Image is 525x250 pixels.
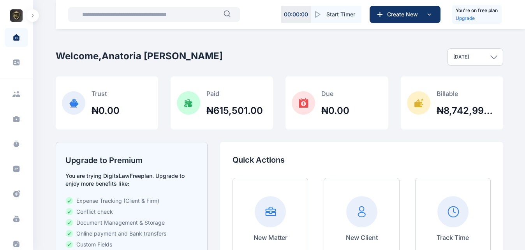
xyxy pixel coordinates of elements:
p: Billable [437,89,497,98]
p: 00 : 00 : 00 [284,11,308,18]
span: Create New [384,11,425,18]
span: Document Management & Storage [76,219,165,227]
span: Conflict check [76,208,113,216]
h2: ₦0.00 [321,105,349,117]
p: [DATE] [453,54,469,60]
h2: ₦615,501.00 [206,105,263,117]
p: New Client [346,233,378,242]
h2: Upgrade to Premium [65,155,198,166]
p: Track Time [437,233,469,242]
p: Due [321,89,349,98]
p: New Matter [254,233,287,242]
h2: ₦8,742,999.00 [437,105,497,117]
p: Paid [206,89,263,98]
p: You are trying DigitsLaw Free plan. Upgrade to enjoy more benefits like: [65,172,198,188]
span: Custom Fields [76,241,112,248]
span: Start Timer [326,11,355,18]
h2: Welcome, Anatoria [PERSON_NAME] [56,50,223,62]
p: Upgrade [456,14,498,22]
p: Trust [92,89,120,98]
span: Expense Tracking (Client & Firm) [76,197,159,205]
p: Quick Actions [233,154,491,165]
h5: You're on free plan [456,7,498,14]
span: Online payment and Bank transfers [76,230,166,238]
h2: ₦0.00 [92,105,120,117]
button: Start Timer [311,6,361,23]
button: Create New [370,6,440,23]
